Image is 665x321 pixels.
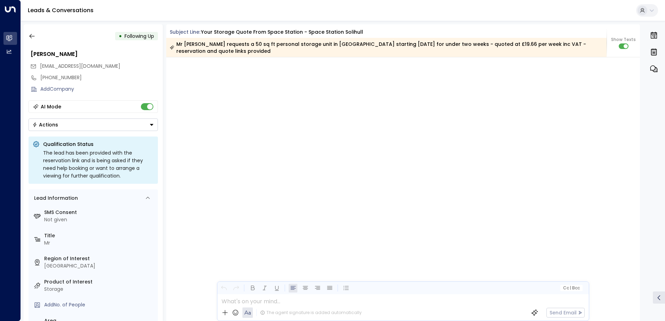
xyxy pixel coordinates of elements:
div: The agent signature is added automatically [260,310,362,316]
button: Cc|Bcc [560,285,582,291]
span: Subject Line: [170,28,200,35]
div: Not given [44,216,155,223]
div: [PERSON_NAME] [31,50,158,58]
span: Cc Bcc [563,286,579,290]
label: Region of Interest [44,255,155,262]
div: [GEOGRAPHIC_DATA] [44,262,155,270]
div: AddNo. of People [44,301,155,308]
div: Mr [44,239,155,247]
label: SMS Consent [44,209,155,216]
span: Show Texts [611,36,636,43]
a: Leads & Conversations [28,6,94,14]
div: AI Mode [41,103,61,110]
button: Actions [29,118,158,131]
label: Product of Interest [44,278,155,286]
div: Lead Information [32,195,78,202]
div: Mr [PERSON_NAME] requests a 50 sq ft personal storage unit in [GEOGRAPHIC_DATA] starting [DATE] f... [170,41,603,55]
button: Undo [219,284,228,293]
div: Actions [32,122,58,128]
div: Storage [44,286,155,293]
span: Danish.mirzggja.148@gmail.com [40,63,120,70]
span: Following Up [125,33,154,40]
div: Button group with a nested menu [29,118,158,131]
p: Qualification Status [43,141,154,148]
button: Redo [232,284,240,293]
div: [PHONE_NUMBER] [40,74,158,81]
div: • [119,30,122,42]
span: | [570,286,571,290]
span: [EMAIL_ADDRESS][DOMAIN_NAME] [40,63,120,69]
div: Your storage quote from Space Station - Space Station Solihull [201,28,363,36]
label: Title [44,232,155,239]
div: The lead has been provided with the reservation link and is being asked if they need help booking... [43,149,154,180]
div: AddCompany [40,85,158,93]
